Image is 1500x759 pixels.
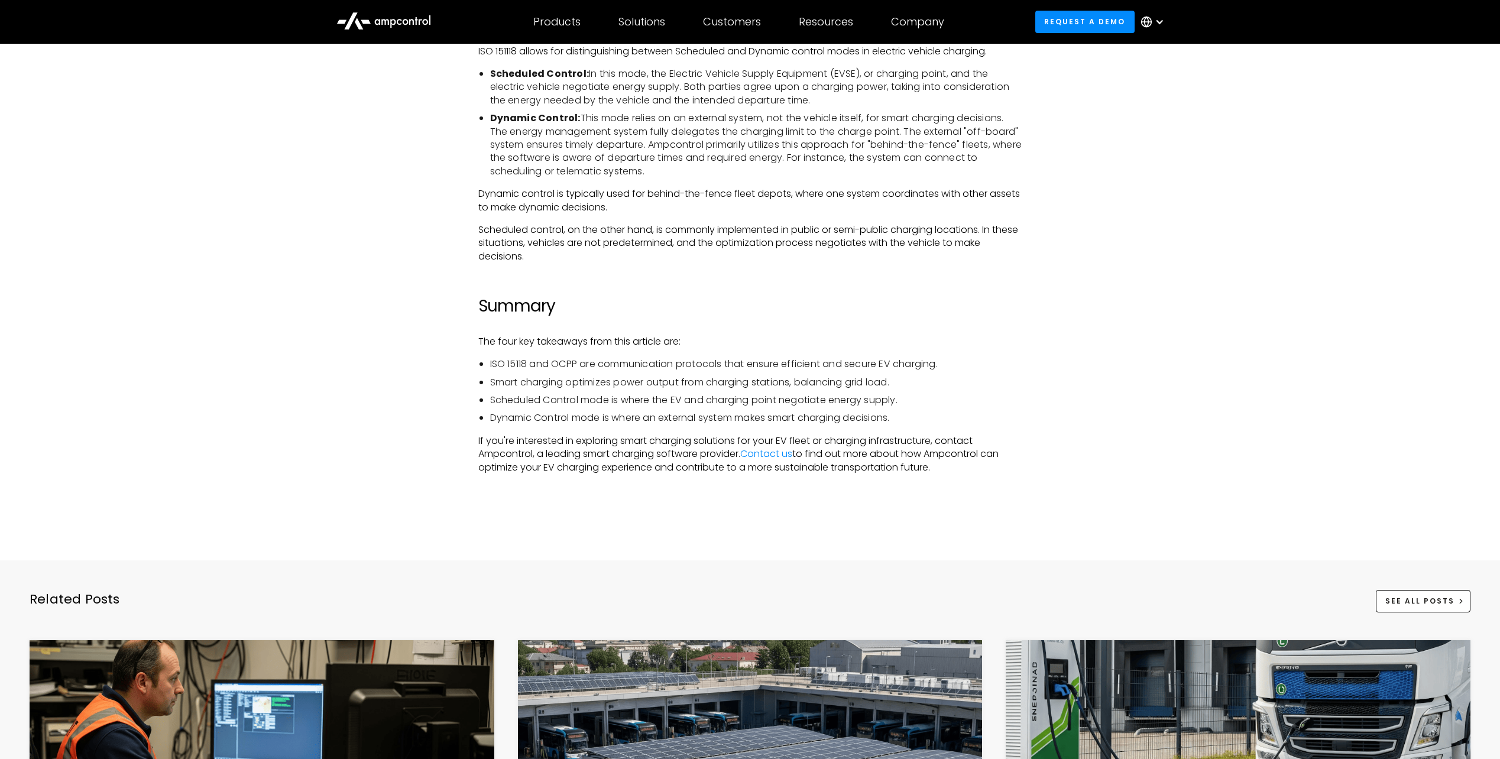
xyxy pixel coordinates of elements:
p: ISO 151118 allows for distinguishing between Scheduled and Dynamic control modes in electric vehi... [478,45,1022,58]
li: ISO 15118 and OCPP are communication protocols that ensure efficient and secure EV charging. [490,358,1022,371]
div: Related Posts [30,591,120,626]
div: Resources [799,15,853,28]
li: Scheduled Control mode is where the EV and charging point negotiate energy supply. [490,394,1022,407]
div: Products [533,15,581,28]
li: Smart charging optimizes power output from charging stations, balancing grid load. [490,376,1022,389]
h2: Summary [478,296,1022,316]
a: See All Posts [1376,590,1470,612]
p: Scheduled control, on the other hand, is commonly implemented in public or semi-public charging l... [478,223,1022,263]
div: Company [891,15,944,28]
div: Solutions [618,15,665,28]
p: Dynamic control is typically used for behind-the-fence fleet depots, where one system coordinates... [478,187,1022,214]
li: In this mode, the Electric Vehicle Supply Equipment (EVSE), or charging point, and the electric v... [490,67,1022,107]
strong: Dynamic Control: [490,111,581,125]
li: This mode relies on an external system, not the vehicle itself, for smart charging decisions. The... [490,112,1022,178]
div: Customers [703,15,761,28]
strong: Scheduled Control: [490,67,589,80]
a: Request a demo [1035,11,1135,33]
a: Contact us [740,447,792,460]
p: The four key takeaways from this article are: [478,335,1022,348]
div: See All Posts [1385,596,1454,606]
p: ‍ [478,484,1022,497]
p: If you're interested in exploring smart charging solutions for your EV fleet or charging infrastr... [478,434,1022,474]
li: Dynamic Control mode is where an external system makes smart charging decisions. [490,411,1022,424]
